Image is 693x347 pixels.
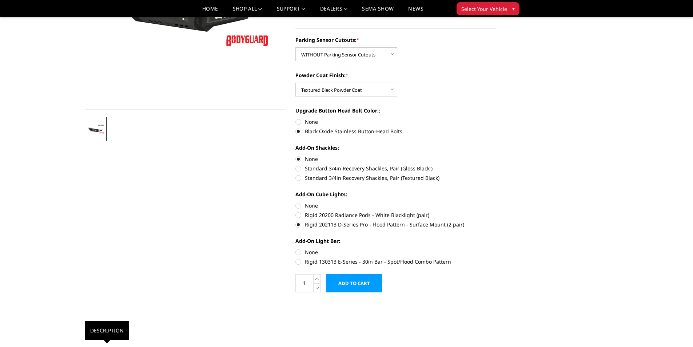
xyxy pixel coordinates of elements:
label: None [295,202,496,209]
a: SEMA Show [362,6,394,17]
img: 2015-2019 Chevrolet 2500-3500 - A2L Series - Base Front Bumper (Non Winch) [87,124,104,134]
a: Home [202,6,218,17]
label: Add-On Shackles: [295,144,496,151]
label: Standard 3/4in Recovery Shackles, Pair (Textured Black) [295,174,496,182]
a: Dealers [320,6,348,17]
button: Select Your Vehicle [457,2,519,15]
label: Rigid 130313 E-Series - 30in Bar - Spot/Flood Combo Pattern [295,258,496,265]
label: None [295,248,496,256]
span: Select Your Vehicle [461,5,507,13]
input: Add to Cart [326,274,382,292]
label: Parking Sensor Cutouts: [295,36,496,44]
label: Powder Coat Finish: [295,71,496,79]
label: Rigid 20200 Radiance Pods - White Blacklight (pair) [295,211,496,219]
label: Standard 3/4in Recovery Shackles, Pair (Gloss Black ) [295,165,496,172]
a: News [408,6,423,17]
span: ▾ [512,5,515,12]
a: shop all [233,6,262,17]
label: Rigid 202113 D-Series Pro - Flood Pattern - Surface Mount (2 pair) [295,221,496,228]
label: Add-On Cube Lights: [295,190,496,198]
a: Description [85,321,129,340]
label: None [295,118,496,126]
label: Upgrade Button Head Bolt Color:: [295,107,496,114]
iframe: Chat Widget [657,312,693,347]
label: Black Oxide Stainless Button-Head Bolts [295,127,496,135]
a: Support [277,6,306,17]
label: None [295,155,496,163]
label: Add-On Light Bar: [295,237,496,245]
